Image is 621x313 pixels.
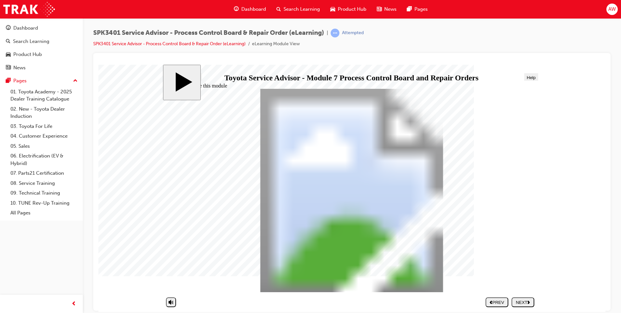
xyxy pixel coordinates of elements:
[13,51,42,58] div: Product Hub
[8,188,80,198] a: 09. Technical Training
[229,3,271,16] a: guage-iconDashboard
[338,6,366,13] span: Product Hub
[608,6,616,13] span: AW
[93,41,246,47] a: SPK3401 Service Advisor - Process Control Board & Repair Order (eLearning)
[325,3,372,16] a: car-iconProduct Hub
[93,29,324,37] span: SPK3401 Service Advisor - Process Control Board & Repair Order (eLearning)
[8,131,80,141] a: 04. Customer Experience
[241,6,266,13] span: Dashboard
[13,24,38,32] div: Dashboard
[331,29,339,37] span: learningRecordVerb_ATTEMPT-icon
[8,141,80,151] a: 05. Sales
[407,5,412,13] span: pages-icon
[372,3,402,16] a: news-iconNews
[3,75,80,87] button: Pages
[6,52,11,58] span: car-icon
[8,178,80,188] a: 08. Service Training
[271,3,325,16] a: search-iconSearch Learning
[13,64,26,72] div: News
[3,2,55,17] img: Trak
[377,5,382,13] span: news-icon
[71,300,76,308] span: prev-icon
[327,29,328,37] span: |
[13,38,49,45] div: Search Learning
[8,208,80,218] a: All Pages
[8,168,80,178] a: 07. Parts21 Certification
[6,25,11,31] span: guage-icon
[284,6,320,13] span: Search Learning
[73,77,78,85] span: up-icon
[3,62,80,74] a: News
[8,198,80,208] a: 10. TUNE Rev-Up Training
[384,6,397,13] span: News
[234,5,239,13] span: guage-icon
[606,4,618,15] button: AW
[330,5,335,13] span: car-icon
[3,35,80,48] a: Search Learning
[276,5,281,13] span: search-icon
[8,87,80,104] a: 01. Toyota Academy - 2025 Dealer Training Catalogue
[414,6,428,13] span: Pages
[3,21,80,75] button: DashboardSearch LearningProduct HubNews
[13,77,27,85] div: Pages
[6,39,10,45] span: search-icon
[3,48,80,61] a: Product Hub
[252,40,300,48] li: eLearning Module View
[402,3,433,16] a: pages-iconPages
[342,30,364,36] div: Attempted
[8,121,80,131] a: 03. Toyota For Life
[3,22,80,34] a: Dashboard
[8,104,80,121] a: 02. New - Toyota Dealer Induction
[6,65,11,71] span: news-icon
[8,151,80,168] a: 06. Electrification (EV & Hybrid)
[6,78,11,84] span: pages-icon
